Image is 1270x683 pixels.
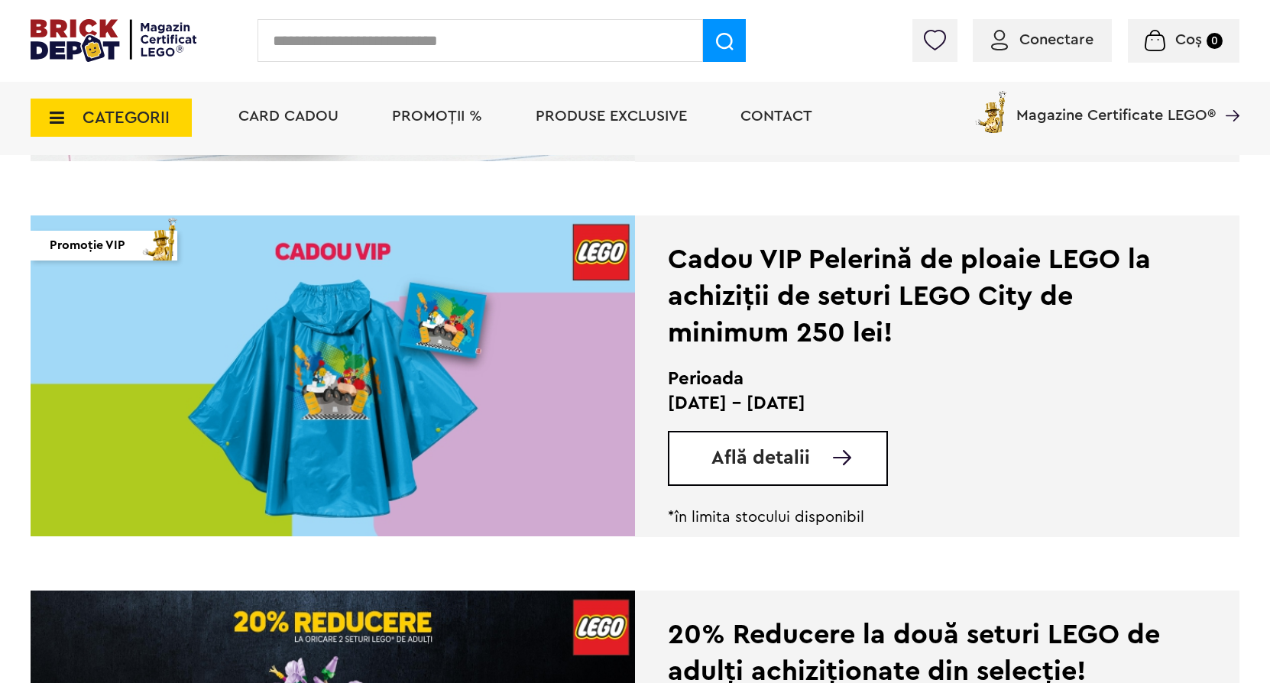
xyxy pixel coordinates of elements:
[392,108,482,124] a: PROMOȚII %
[668,508,1164,526] p: *în limita stocului disponibil
[711,448,810,468] span: Află detalii
[536,108,687,124] a: Produse exclusive
[83,109,170,126] span: CATEGORII
[136,214,185,261] img: vip_page_imag.png
[740,108,812,124] a: Contact
[1016,88,1216,123] span: Magazine Certificate LEGO®
[1019,32,1093,47] span: Conectare
[668,367,1164,391] h2: Perioada
[711,448,886,468] a: Află detalii
[1175,32,1202,47] span: Coș
[1207,33,1223,49] small: 0
[1216,88,1239,103] a: Magazine Certificate LEGO®
[668,241,1164,351] div: Cadou VIP Pelerină de ploaie LEGO la achiziții de seturi LEGO City de minimum 250 lei!
[50,231,125,261] span: Promoție VIP
[238,108,339,124] a: Card Cadou
[991,32,1093,47] a: Conectare
[668,391,1164,416] p: [DATE] - [DATE]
